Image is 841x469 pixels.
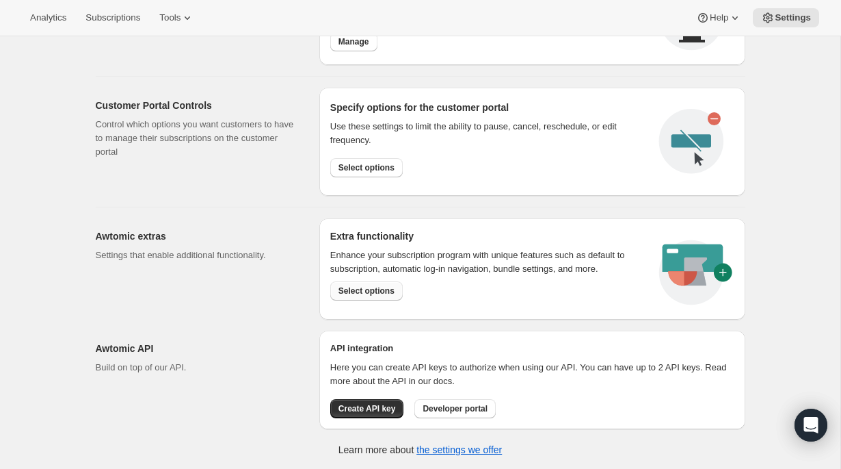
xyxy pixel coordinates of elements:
[159,12,181,23] span: Tools
[330,281,403,301] button: Select options
[330,158,403,177] button: Select options
[330,101,648,114] h2: Specify options for the customer portal
[330,361,734,388] p: Here you can create API keys to authorize when using our API. You can have up to 2 API keys. Read...
[96,229,297,243] h2: Awtomic extras
[423,403,488,414] span: Developer portal
[85,12,140,23] span: Subscriptions
[330,120,648,147] div: Use these settings to limit the ability to pause, cancel, reschedule, or edit frequency.
[151,8,202,27] button: Tools
[30,12,66,23] span: Analytics
[330,399,404,418] button: Create API key
[688,8,750,27] button: Help
[330,229,414,243] h2: Extra functionality
[338,443,502,457] p: Learn more about
[22,8,75,27] button: Analytics
[338,162,395,173] span: Select options
[96,249,297,262] p: Settings that enable additional functionality.
[330,249,643,276] p: Enhance your subscription program with unique features such as default to subscription, automatic...
[338,36,369,47] span: Manage
[416,444,502,455] a: the settings we offer
[338,286,395,296] span: Select options
[96,118,297,159] p: Control which options you want customers to have to manage their subscriptions on the customer po...
[330,32,377,51] button: Manage
[710,12,728,23] span: Help
[338,403,396,414] span: Create API key
[795,409,827,442] div: Open Intercom Messenger
[330,342,734,355] h2: API integration
[96,361,297,375] p: Build on top of our API.
[753,8,819,27] button: Settings
[77,8,148,27] button: Subscriptions
[414,399,496,418] button: Developer portal
[96,99,297,112] h2: Customer Portal Controls
[96,342,297,355] h2: Awtomic API
[775,12,811,23] span: Settings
